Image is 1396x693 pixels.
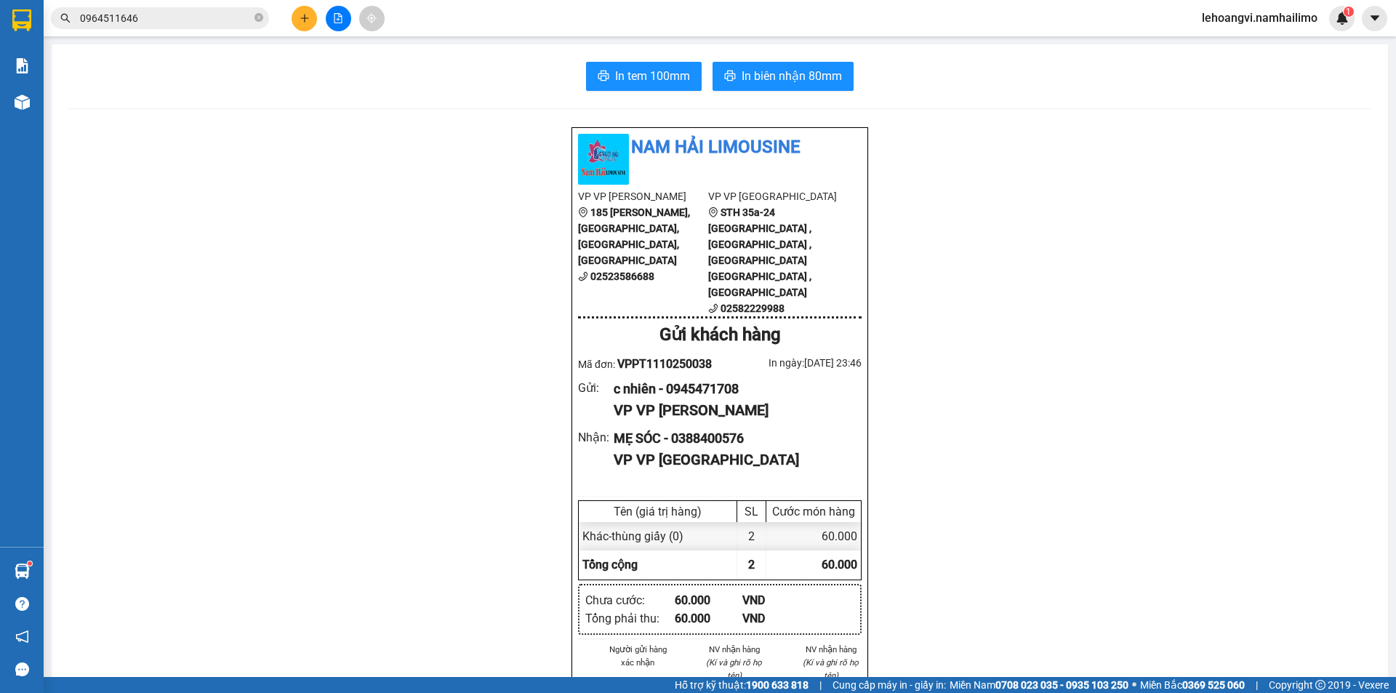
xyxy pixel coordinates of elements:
span: search [60,13,71,23]
img: warehouse-icon [15,564,30,579]
span: In biên nhận 80mm [742,67,842,85]
button: plus [292,6,317,31]
span: In tem 100mm [615,67,690,85]
button: file-add [326,6,351,31]
div: VP VP [GEOGRAPHIC_DATA] [614,449,850,471]
div: Gửi : [578,379,614,397]
span: plus [300,13,310,23]
span: Hỗ trợ kỹ thuật: [675,677,809,693]
span: | [1256,677,1258,693]
button: printerIn biên nhận 80mm [713,62,854,91]
span: Miền Nam [950,677,1128,693]
li: VP VP [PERSON_NAME] [578,188,708,204]
li: NV nhận hàng [800,643,862,656]
span: Khác - thùng giấy (0) [582,529,683,543]
span: Miền Bắc [1140,677,1245,693]
span: | [819,677,822,693]
span: printer [724,70,736,84]
span: Tổng cộng [582,558,638,572]
span: printer [598,70,609,84]
div: 2 [737,522,766,550]
b: 185 [PERSON_NAME], [GEOGRAPHIC_DATA], [GEOGRAPHIC_DATA], [GEOGRAPHIC_DATA] [578,207,690,266]
span: 60.000 [822,558,857,572]
div: c nhiên - 0945471708 [614,379,850,399]
div: 60.000 [675,591,742,609]
i: (Kí và ghi rõ họ tên) [706,657,762,681]
img: icon-new-feature [1336,12,1349,25]
div: VND [742,591,810,609]
li: VP VP [GEOGRAPHIC_DATA] [708,188,838,204]
span: notification [15,630,29,644]
span: environment [578,207,588,217]
span: close-circle [254,12,263,25]
button: caret-down [1362,6,1387,31]
img: logo.jpg [578,134,629,185]
span: close-circle [254,13,263,22]
div: 60.000 [766,522,861,550]
i: (Kí và ghi rõ họ tên) [803,657,859,681]
b: 02523586688 [590,271,654,282]
span: 2 [748,558,755,572]
div: VP VP [PERSON_NAME] [614,399,850,422]
span: message [15,662,29,676]
strong: 1900 633 818 [746,679,809,691]
span: aim [366,13,377,23]
sup: 1 [1344,7,1354,17]
span: environment [708,207,718,217]
img: solution-icon [15,58,30,73]
div: Tổng phải thu : [585,609,675,628]
li: Nam Hải Limousine [578,134,862,161]
div: Cước món hàng [770,505,857,518]
span: Cung cấp máy in - giấy in: [833,677,946,693]
div: 60.000 [675,609,742,628]
span: question-circle [15,597,29,611]
button: printerIn tem 100mm [586,62,702,91]
div: In ngày: [DATE] 23:46 [720,355,862,371]
li: Người gửi hàng xác nhận [607,643,669,669]
span: file-add [333,13,343,23]
div: SL [741,505,762,518]
span: 1 [1346,7,1351,17]
div: Mã đơn: [578,355,720,373]
div: VND [742,609,810,628]
div: Chưa cước : [585,591,675,609]
span: ⚪️ [1132,682,1136,688]
sup: 1 [28,561,32,566]
strong: 0369 525 060 [1182,679,1245,691]
span: lehoangvi.namhailimo [1190,9,1329,27]
div: MẸ SÓC - 0388400576 [614,428,850,449]
img: warehouse-icon [15,95,30,110]
strong: 0708 023 035 - 0935 103 250 [995,679,1128,691]
div: Nhận : [578,428,614,446]
img: logo-vxr [12,9,31,31]
b: 02582229988 [721,303,785,314]
span: copyright [1315,680,1325,690]
span: phone [578,271,588,281]
li: NV nhận hàng [704,643,766,656]
input: Tìm tên, số ĐT hoặc mã đơn [80,10,252,26]
div: Gửi khách hàng [578,321,862,349]
div: Tên (giá trị hàng) [582,505,733,518]
b: STH 35a-24 [GEOGRAPHIC_DATA] , [GEOGRAPHIC_DATA] , [GEOGRAPHIC_DATA] [GEOGRAPHIC_DATA] , [GEOGRAP... [708,207,811,298]
button: aim [359,6,385,31]
span: phone [708,303,718,313]
span: VPPT1110250038 [617,357,712,371]
span: caret-down [1368,12,1381,25]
